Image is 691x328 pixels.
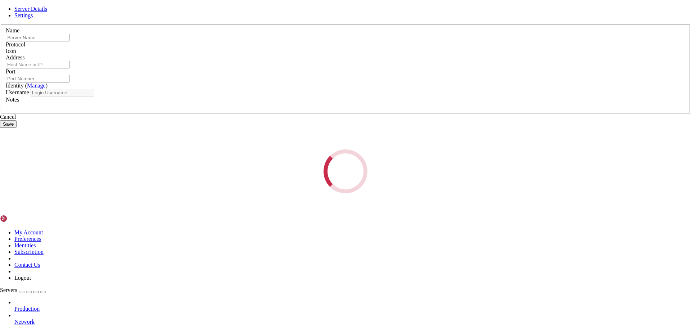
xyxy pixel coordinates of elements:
label: Port [6,68,15,75]
span: Nueva contraseña: [3,68,58,74]
a: My Account [14,229,43,235]
span: cerberus@cerberus-scripts [3,3,84,9]
span: Vuelva a escribir la nueva contraseña: [3,55,126,61]
span: ~ [87,3,90,9]
span: [sudo] contraseña para cerberus: [3,22,107,29]
input: Port Number [6,75,69,82]
label: Icon [6,48,16,54]
div: Loading... [315,141,376,202]
label: Address [6,54,24,60]
li: Production [14,299,691,312]
label: Identity [6,82,48,89]
input: Login Username [31,89,94,96]
a: Identities [14,242,36,248]
label: Notes [6,96,19,103]
a: Production [14,306,691,312]
span: Production [14,306,40,312]
div: (18, 10) [62,68,65,74]
a: Manage [27,82,46,89]
span: Vuelva a escribir la nueva contraseña: [3,35,126,42]
input: Server Name [6,34,69,41]
li: Network [14,312,691,325]
span: Network [14,319,35,325]
span: passwd: [SECURITY_DATA] actualizada correctamente [3,42,162,48]
x-row: sudo passwd root [3,16,597,22]
span: Las contraseñas no coinciden. [3,61,97,68]
label: Username [6,89,29,95]
a: Preferences [14,236,41,242]
input: Host Name or IP [6,61,69,68]
label: Protocol [6,41,25,48]
label: Name [6,27,19,33]
span: ( ) [25,82,48,89]
a: Contact Us [14,262,40,268]
a: Settings [14,12,33,18]
a: Server Details [14,6,47,12]
a: Logout [14,275,31,281]
span: Nueva contraseña: [3,48,58,55]
a: Subscription [14,249,44,255]
x-row: : $ sudo passwd root [3,3,597,9]
a: Network [14,319,691,325]
span: Nueva contraseña: [3,29,58,35]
